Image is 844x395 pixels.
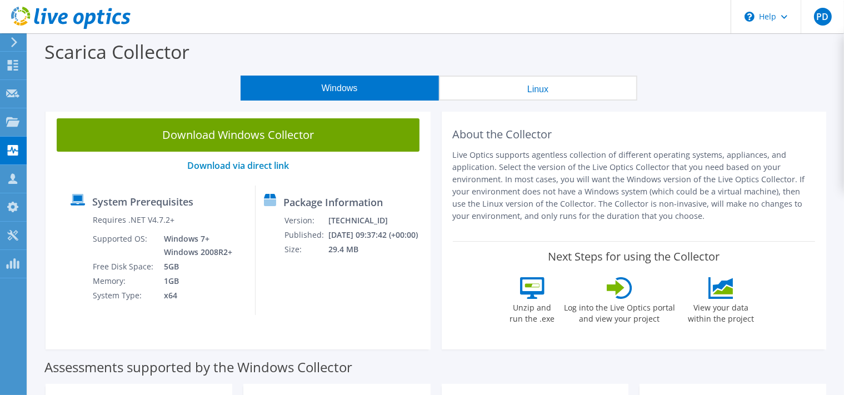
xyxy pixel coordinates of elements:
[92,196,193,207] label: System Prerequisites
[284,242,328,257] td: Size:
[57,118,419,152] a: Download Windows Collector
[439,76,637,101] button: Linux
[328,213,426,228] td: [TECHNICAL_ID]
[548,250,720,263] label: Next Steps for using the Collector
[44,39,189,64] label: Scarica Collector
[453,149,816,222] p: Live Optics supports agentless collection of different operating systems, appliances, and applica...
[92,232,156,259] td: Supported OS:
[453,128,816,141] h2: About the Collector
[563,299,676,324] label: Log into the Live Optics portal and view your project
[284,213,328,228] td: Version:
[44,362,352,373] label: Assessments supported by the Windows Collector
[156,274,234,288] td: 1GB
[156,288,234,303] td: x64
[187,159,289,172] a: Download via direct link
[156,259,234,274] td: 5GB
[328,242,426,257] td: 29.4 MB
[328,228,426,242] td: [DATE] 09:37:42 (+00:00)
[283,197,383,208] label: Package Information
[745,12,755,22] svg: \n
[156,232,234,259] td: Windows 7+ Windows 2008R2+
[681,299,761,324] label: View your data within the project
[241,76,439,101] button: Windows
[92,274,156,288] td: Memory:
[507,299,558,324] label: Unzip and run the .exe
[814,8,832,26] span: PD
[93,214,174,226] label: Requires .NET V4.7.2+
[92,288,156,303] td: System Type:
[284,228,328,242] td: Published:
[92,259,156,274] td: Free Disk Space:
